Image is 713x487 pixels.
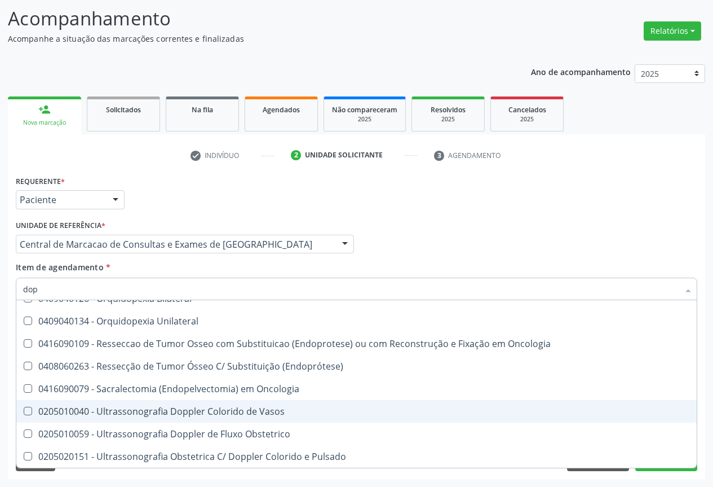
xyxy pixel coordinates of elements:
[499,115,555,124] div: 2025
[192,105,213,115] span: Na fila
[23,452,690,461] div: 0205020151 - Ultrassonografia Obstetrica C/ Doppler Colorido e Pulsado
[16,262,104,273] span: Item de agendamento
[23,339,690,348] div: 0416090109 - Resseccao de Tumor Osseo com Substituicao (Endoprotese) ou com Reconstrução e Fixaçã...
[508,105,546,115] span: Cancelados
[305,150,383,160] div: Unidade solicitante
[332,105,397,115] span: Não compareceram
[23,429,690,438] div: 0205010059 - Ultrassonografia Doppler de Fluxo Obstetrico
[263,105,300,115] span: Agendados
[16,119,73,127] div: Nova marcação
[23,407,690,416] div: 0205010040 - Ultrassonografia Doppler Colorido de Vasos
[16,173,65,190] label: Requerente
[8,33,496,45] p: Acompanhe a situação das marcações correntes e finalizadas
[291,150,301,160] div: 2
[431,105,466,115] span: Resolvidos
[20,194,101,205] span: Paciente
[23,278,679,300] input: Buscar por procedimentos
[38,103,51,116] div: person_add
[420,115,476,124] div: 2025
[106,105,141,115] span: Solicitados
[23,384,690,393] div: 0416090079 - Sacralectomia (Endopelvectomia) em Oncologia
[20,239,331,250] span: Central de Marcacao de Consultas e Exames de [GEOGRAPHIC_DATA]
[531,64,631,78] p: Ano de acompanhamento
[332,115,397,124] div: 2025
[23,362,690,371] div: 0408060263 - Ressecção de Tumor Ósseo C/ Substituição (Endoprótese)
[8,5,496,33] p: Acompanhamento
[16,217,105,235] label: Unidade de referência
[23,317,690,326] div: 0409040134 - Orquidopexia Unilateral
[644,21,701,41] button: Relatórios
